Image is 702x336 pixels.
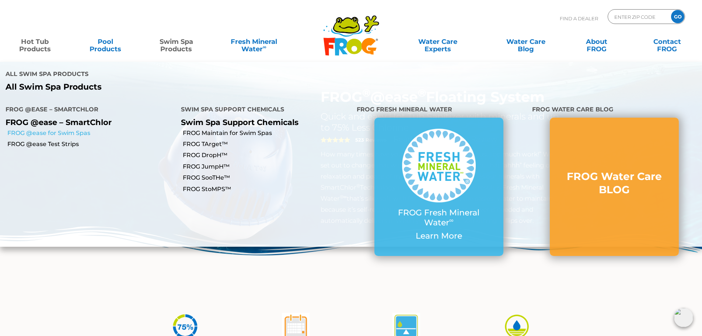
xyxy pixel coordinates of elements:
a: FROG @ease for Swim Spas [7,129,175,137]
h4: Swim Spa Support Chemicals [181,103,345,118]
img: openIcon [674,308,693,327]
a: AboutFROG [569,34,624,49]
a: FROG JumpH™ [183,163,351,171]
a: FROG SooTHe™ [183,174,351,182]
a: All Swim Spa Products [6,82,346,92]
a: FROG Fresh Mineral Water∞ Learn More [389,129,489,245]
sup: ∞ [263,44,266,50]
a: Swim Spa Support Chemicals [181,118,298,127]
a: FROG TArget™ [183,140,351,148]
input: Zip Code Form [614,11,663,22]
h4: FROG @ease – SmartChlor [6,103,170,118]
p: Learn More [389,231,489,241]
h4: FROG Water Care BLOG [532,103,696,118]
input: GO [671,10,684,23]
a: FROG Maintain for Swim Spas [183,129,351,137]
a: Fresh MineralWater∞ [219,34,288,49]
a: FROG @ease Test Strips [7,140,175,148]
p: Find A Dealer [560,9,598,28]
a: Water CareExperts [393,34,482,49]
a: PoolProducts [78,34,133,49]
a: Water CareBlog [498,34,553,49]
h4: All Swim Spa Products [6,67,346,82]
a: ContactFROG [640,34,695,49]
h4: FROG Fresh Mineral Water [357,103,521,118]
a: Hot TubProducts [7,34,62,49]
sup: ∞ [449,217,454,224]
a: FROG Water Care BLOG [565,170,664,204]
p: FROG @ease – SmartChlor [6,118,170,127]
a: Swim SpaProducts [149,34,204,49]
p: FROG Fresh Mineral Water [389,208,489,228]
a: FROG StoMPS™ [183,185,351,193]
h3: FROG Water Care BLOG [565,170,664,197]
a: FROG DropH™ [183,151,351,159]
